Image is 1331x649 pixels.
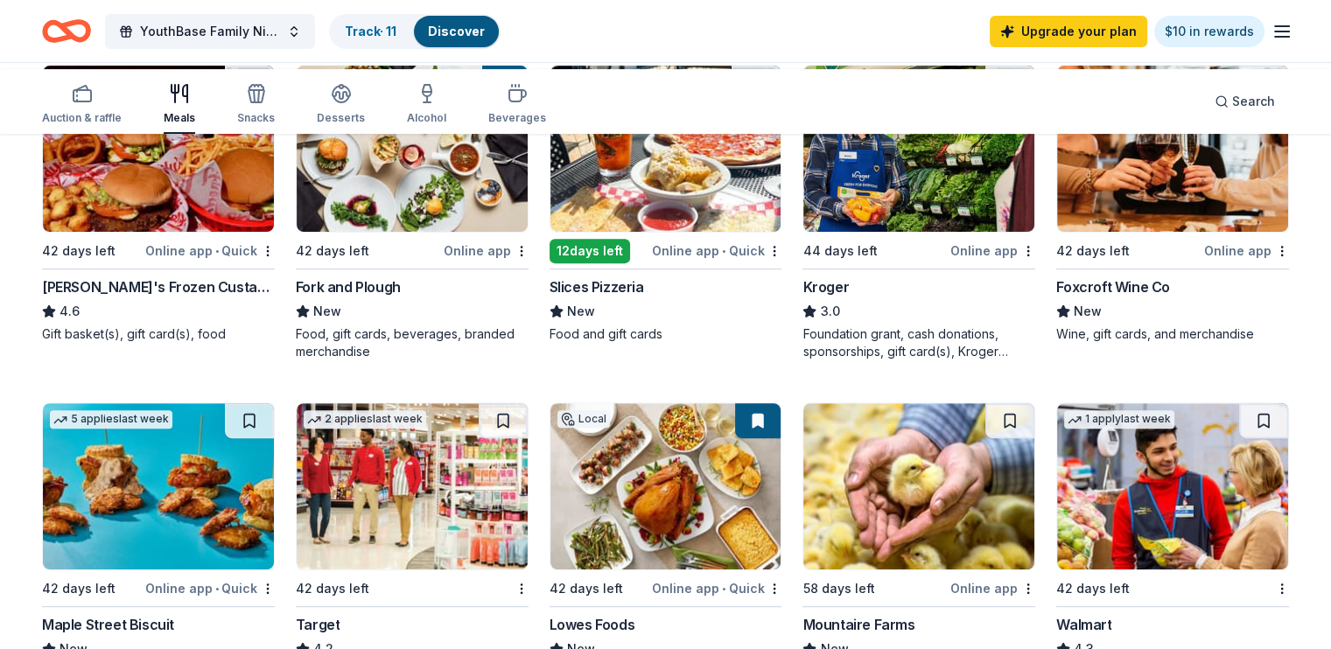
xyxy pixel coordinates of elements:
a: $10 in rewards [1154,16,1264,47]
div: Snacks [237,111,275,125]
div: 42 days left [42,578,116,599]
button: Alcohol [407,76,446,134]
button: Snacks [237,76,275,134]
span: 3.0 [820,301,839,322]
div: Slices Pizzeria [550,276,644,297]
span: Search [1232,91,1275,112]
button: Auction & raffle [42,76,122,134]
div: Online app Quick [145,577,275,599]
div: 42 days left [550,578,623,599]
span: 4.6 [60,301,80,322]
div: 58 days left [802,578,874,599]
div: Target [296,614,340,635]
span: • [215,582,219,596]
img: Image for Mountaire Farms [803,403,1034,569]
img: Image for Freddy's Frozen Custard & Steakburgers [43,66,274,232]
span: • [722,244,725,258]
a: Upgrade your plan [990,16,1147,47]
div: 2 applies last week [304,410,426,429]
button: Desserts [317,76,365,134]
div: Online app [1204,240,1289,262]
img: Image for Fork and Plough [297,66,528,232]
div: Online app Quick [652,240,781,262]
img: Image for Maple Street Biscuit [43,403,274,569]
div: Auction & raffle [42,111,122,125]
div: [PERSON_NAME]'s Frozen Custard & Steakburgers [42,276,275,297]
a: Home [42,10,91,52]
div: Online app [950,577,1035,599]
img: Image for Foxcroft Wine Co [1057,66,1288,232]
div: Online app Quick [145,240,275,262]
img: Image for Lowes Foods [550,403,781,569]
a: Image for Kroger1 applylast week44 days leftOnline appKroger3.0Foundation grant, cash donations, ... [802,65,1035,360]
div: Food and gift cards [550,325,782,343]
div: Gift basket(s), gift card(s), food [42,325,275,343]
span: New [313,301,341,322]
button: YouthBase Family Night Dinner [105,14,315,49]
div: 42 days left [1056,241,1130,262]
div: Maple Street Biscuit [42,614,174,635]
img: Image for Kroger [803,66,1034,232]
span: YouthBase Family Night Dinner [140,21,280,42]
div: Walmart [1056,614,1111,635]
a: Image for Foxcroft Wine Co1 applylast weekLocal42 days leftOnline appFoxcroft Wine CoNewWine, gif... [1056,65,1289,343]
a: Track· 11 [345,24,396,38]
div: Desserts [317,111,365,125]
a: Image for Fork and PloughLocal42 days leftOnline appFork and PloughNewFood, gift cards, beverages... [296,65,529,360]
a: Image for Slices Pizzeria2 applieslast week12days leftOnline app•QuickSlices PizzeriaNewFood and ... [550,65,782,343]
img: Image for Walmart [1057,403,1288,569]
span: New [567,301,595,322]
div: Wine, gift cards, and merchandise [1056,325,1289,343]
div: 42 days left [42,241,116,262]
div: 1 apply last week [1064,410,1174,429]
div: Kroger [802,276,849,297]
div: Online app Quick [652,577,781,599]
div: Meals [164,111,195,125]
div: 42 days left [296,241,369,262]
img: Image for Slices Pizzeria [550,66,781,232]
div: Alcohol [407,111,446,125]
button: Track· 11Discover [329,14,501,49]
div: Online app [950,240,1035,262]
div: Foundation grant, cash donations, sponsorships, gift card(s), Kroger products [802,325,1035,360]
span: New [1074,301,1102,322]
div: 12 days left [550,239,630,263]
button: Meals [164,76,195,134]
div: 44 days left [802,241,877,262]
div: 42 days left [1056,578,1130,599]
div: 42 days left [296,578,369,599]
div: Fork and Plough [296,276,401,297]
button: Search [1201,84,1289,119]
button: Beverages [488,76,546,134]
span: • [215,244,219,258]
div: Mountaire Farms [802,614,914,635]
img: Image for Target [297,403,528,569]
div: Beverages [488,111,546,125]
div: Local [557,410,610,428]
div: Online app [444,240,529,262]
a: Discover [428,24,485,38]
div: Lowes Foods [550,614,635,635]
div: Food, gift cards, beverages, branded merchandise [296,325,529,360]
span: • [722,582,725,596]
div: Foxcroft Wine Co [1056,276,1170,297]
a: Image for Freddy's Frozen Custard & Steakburgers13 applieslast week42 days leftOnline app•Quick[P... [42,65,275,343]
div: 5 applies last week [50,410,172,429]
